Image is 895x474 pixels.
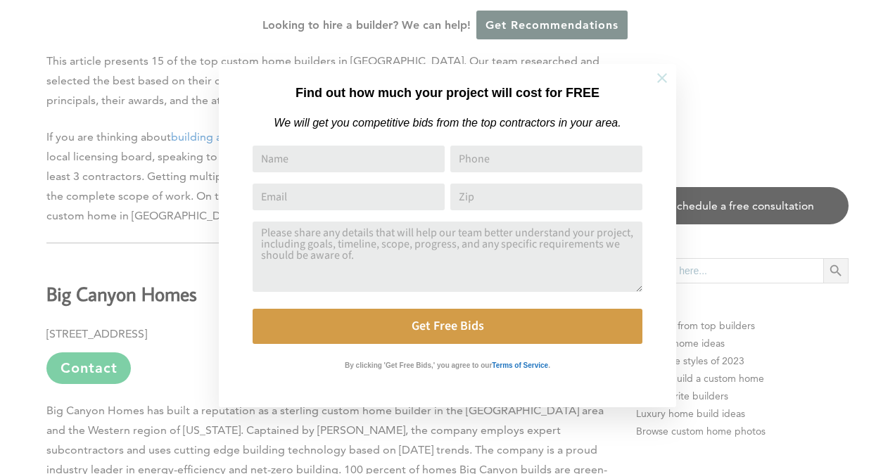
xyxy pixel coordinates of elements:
[450,184,642,210] input: Zip
[637,53,687,103] button: Close
[548,361,550,369] strong: .
[450,146,642,172] input: Phone
[345,361,492,369] strong: By clicking 'Get Free Bids,' you agree to our
[296,86,599,100] strong: Find out how much your project will cost for FREE
[492,361,548,369] strong: Terms of Service
[253,222,642,292] textarea: Comment or Message
[274,117,621,129] em: We will get you competitive bids from the top contractors in your area.
[253,146,445,172] input: Name
[253,309,642,344] button: Get Free Bids
[253,184,445,210] input: Email Address
[492,358,548,370] a: Terms of Service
